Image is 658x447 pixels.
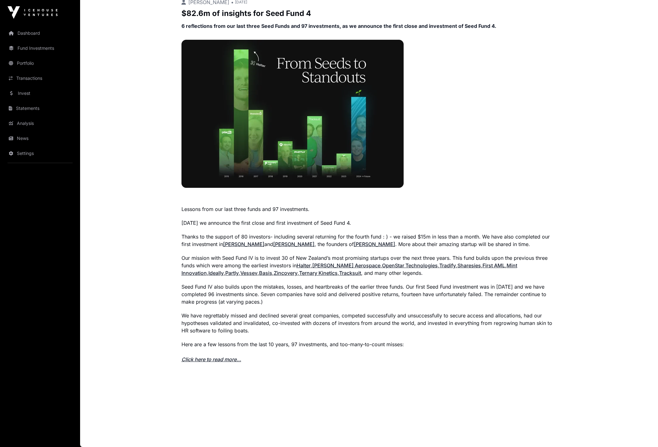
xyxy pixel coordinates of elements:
p: Lessons from our last three funds and 97 investments. [181,198,557,213]
img: Icehouse Ventures Logo [8,6,58,19]
a: Basis [259,270,272,276]
a: Ternary Kinetics [299,270,338,276]
a: Tracksuit [339,270,361,276]
p: Here are a few lessons from the last 10 years, 97 investments, and too-many-to-count misses: [181,341,557,363]
a: Analysis [5,116,75,130]
img: iCQu8dvgCUhnxG0P6HNIv7KnZROWZkAygT4CRa0b.webp [181,40,404,188]
a: Tradify [439,262,456,269]
p: [DATE] we announce the first close and first investment of Seed Fund 4. [181,219,557,227]
a: Transactions [5,71,75,85]
iframe: Chat Widget [627,417,658,447]
a: Vessev [240,270,258,276]
a: [PERSON_NAME] [223,241,264,247]
a: Click here to read more... [181,356,241,362]
a: Halter [297,262,311,269]
a: Sharesies [457,262,481,269]
a: Partly [225,270,239,276]
p: Thanks to the support of 80 investors- including several returning for the fourth fund : ) - we r... [181,233,557,248]
p: Our mission with Seed Fund IV is to invest 30 of New Zealand’s most promising startups over the n... [181,254,557,277]
a: News [5,131,75,145]
a: [PERSON_NAME] [273,241,314,247]
a: [PERSON_NAME] Aerospace [312,262,380,269]
a: Settings [5,146,75,160]
a: Statements [5,101,75,115]
a: Invest [5,86,75,100]
a: Ideally [208,270,224,276]
a: First AML [482,262,505,269]
p: $82.6m of insights for Seed Fund 4 [181,8,557,18]
a: OpenStar Technologies [382,262,438,269]
a: Dashboard [5,26,75,40]
a: Zincovery [274,270,298,276]
strong: 6 reflections from our last three Seed Funds and 97 investments, as we announce the first close a... [181,23,496,29]
p: Seed Fund IV also builds upon the mistakes, losses, and heartbreaks of the earlier three funds. O... [181,283,557,306]
a: Mint Innovation [181,262,517,276]
p: We have regrettably missed and declined several great companies, competed successfully and unsucc... [181,312,557,334]
a: Portfolio [5,56,75,70]
a: Fund Investments [5,41,75,55]
a: [PERSON_NAME] [354,241,395,247]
